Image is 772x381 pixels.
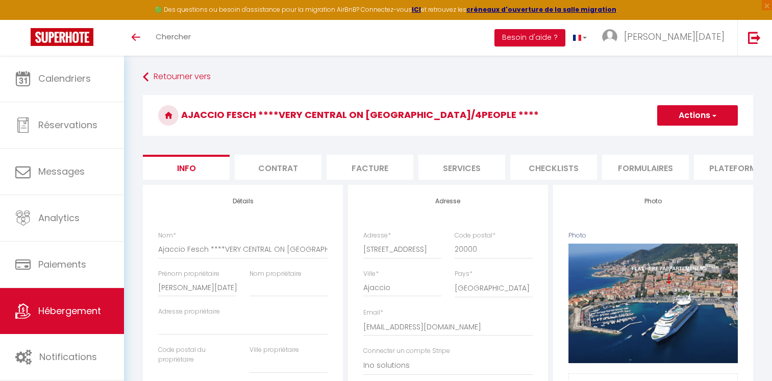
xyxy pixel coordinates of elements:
[158,269,219,279] label: Prénom propriétaire
[455,269,472,279] label: Pays
[38,118,97,131] span: Réservations
[158,198,328,205] h4: Détails
[39,350,97,363] span: Notifications
[38,304,101,317] span: Hébergement
[363,198,533,205] h4: Adresse
[455,231,495,241] label: Code postal
[412,5,421,14] a: ICI
[466,5,616,14] a: créneaux d'ouverture de la salle migration
[158,307,220,317] label: Adresse propriétaire
[38,211,80,224] span: Analytics
[494,29,565,46] button: Besoin d'aide ?
[510,155,597,180] li: Checklists
[156,31,191,42] span: Chercher
[624,30,725,43] span: [PERSON_NAME][DATE]
[327,155,413,180] li: Facture
[143,68,753,86] a: Retourner vers
[363,346,450,356] label: Connecter un compte Stripe
[38,72,91,85] span: Calendriers
[363,308,383,318] label: Email
[594,20,737,56] a: ... [PERSON_NAME][DATE]
[568,231,586,241] label: Photo
[38,165,85,178] span: Messages
[363,269,379,279] label: Ville
[602,29,617,44] img: ...
[250,269,302,279] label: Nom propriétaire
[158,231,176,241] label: Nom
[568,198,738,205] h4: Photo
[657,105,738,126] button: Actions
[748,31,761,44] img: logout
[31,28,93,46] img: Super Booking
[418,155,505,180] li: Services
[602,155,689,180] li: Formulaires
[158,345,236,365] label: Code postal du propriétaire
[143,155,230,180] li: Info
[363,231,391,241] label: Adresse
[148,20,198,56] a: Chercher
[235,155,321,180] li: Contrat
[38,258,86,271] span: Paiements
[250,345,299,355] label: Ville propriétaire
[143,95,753,136] h3: Ajaccio Fesch ****VERY CENTRAL ON [GEOGRAPHIC_DATA]/4PEOPLE ****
